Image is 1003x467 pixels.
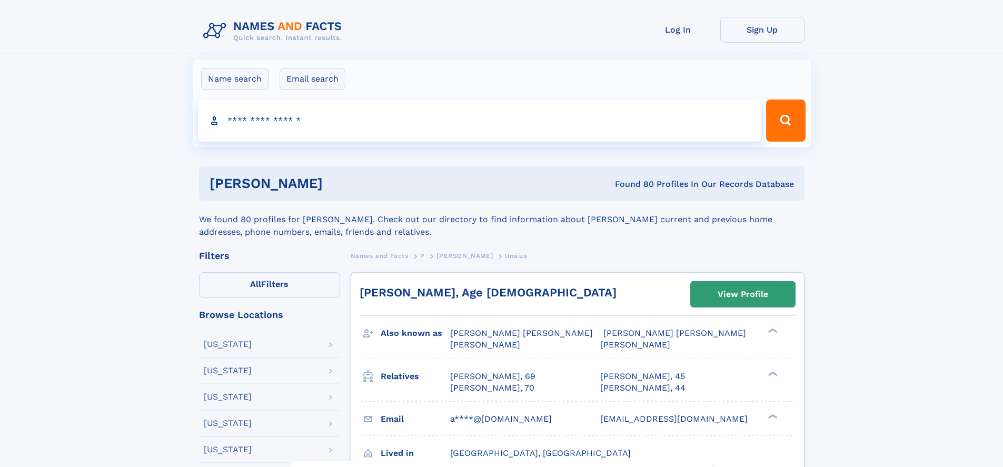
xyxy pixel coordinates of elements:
div: [US_STATE] [204,419,252,428]
span: Unaiza [505,252,528,260]
div: ❯ [766,413,778,420]
span: [EMAIL_ADDRESS][DOMAIN_NAME] [600,414,748,424]
a: [PERSON_NAME], 70 [450,382,534,394]
span: [PERSON_NAME] [PERSON_NAME] [450,328,593,338]
h3: Relatives [381,367,450,385]
div: Filters [199,251,340,261]
div: [US_STATE] [204,340,252,349]
span: [PERSON_NAME] [450,340,520,350]
span: P [420,252,425,260]
div: View Profile [718,282,768,306]
div: ❯ [766,327,778,334]
div: ❯ [766,370,778,377]
div: Found 80 Profiles In Our Records Database [469,178,794,190]
a: [PERSON_NAME], 69 [450,371,535,382]
a: Sign Up [720,17,805,43]
label: Filters [199,272,340,297]
a: P [420,249,425,262]
div: [US_STATE] [204,393,252,401]
span: [GEOGRAPHIC_DATA], [GEOGRAPHIC_DATA] [450,448,631,458]
h3: Lived in [381,444,450,462]
span: [PERSON_NAME] [PERSON_NAME] [603,328,746,338]
a: Log In [636,17,720,43]
label: Name search [201,68,269,90]
div: Browse Locations [199,310,340,320]
h1: [PERSON_NAME] [210,177,469,190]
a: [PERSON_NAME], Age [DEMOGRAPHIC_DATA] [360,286,617,299]
div: We found 80 profiles for [PERSON_NAME]. Check out our directory to find information about [PERSON... [199,201,805,239]
a: View Profile [691,282,795,307]
a: [PERSON_NAME], 45 [600,371,685,382]
span: [PERSON_NAME] [436,252,493,260]
span: All [250,279,261,289]
a: Names and Facts [351,249,409,262]
a: [PERSON_NAME], 44 [600,382,686,394]
a: [PERSON_NAME] [436,249,493,262]
span: [PERSON_NAME] [600,340,670,350]
label: Email search [280,68,345,90]
div: [US_STATE] [204,366,252,375]
div: [US_STATE] [204,445,252,454]
input: search input [198,100,762,142]
button: Search Button [766,100,805,142]
h3: Also known as [381,324,450,342]
img: Logo Names and Facts [199,17,351,45]
h3: Email [381,410,450,428]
